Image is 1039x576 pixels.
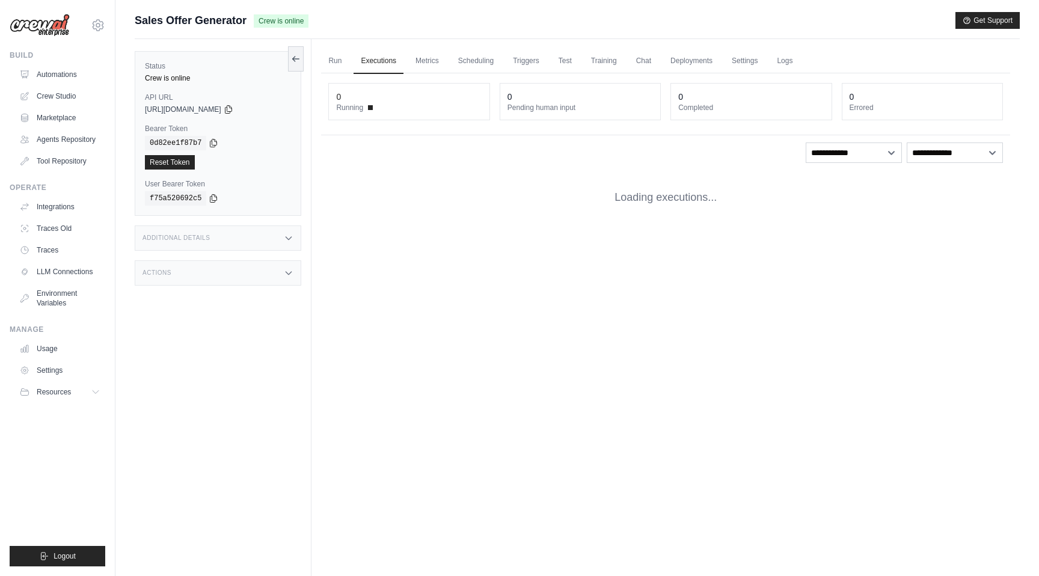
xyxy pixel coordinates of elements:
a: Traces Old [14,219,105,238]
span: [URL][DOMAIN_NAME] [145,105,221,114]
a: Reset Token [145,155,195,170]
button: Get Support [955,12,1020,29]
code: f75a520692c5 [145,191,206,206]
a: Environment Variables [14,284,105,313]
a: Training [584,49,624,74]
a: Usage [14,339,105,358]
span: Logout [54,551,76,561]
div: 0 [850,91,854,103]
h3: Additional Details [143,234,210,242]
a: Test [551,49,579,74]
dt: Pending human input [507,103,653,112]
label: Bearer Token [145,124,291,133]
span: Running [336,103,363,112]
a: Crew Studio [14,87,105,106]
a: Tool Repository [14,152,105,171]
label: API URL [145,93,291,102]
div: Manage [10,325,105,334]
dt: Completed [678,103,824,112]
a: Traces [14,241,105,260]
a: Run [321,49,349,74]
div: 0 [336,91,341,103]
button: Logout [10,546,105,566]
a: Marketplace [14,108,105,127]
a: Executions [354,49,403,74]
div: 0 [678,91,683,103]
label: Status [145,61,291,71]
a: Automations [14,65,105,84]
div: Build [10,51,105,60]
code: 0d82ee1f87b7 [145,136,206,150]
span: Sales Offer Generator [135,12,247,29]
label: User Bearer Token [145,179,291,189]
a: Logs [770,49,800,74]
div: Operate [10,183,105,192]
dt: Errored [850,103,995,112]
span: Resources [37,387,71,397]
a: Settings [14,361,105,380]
a: Settings [725,49,765,74]
a: Triggers [506,49,547,74]
a: Deployments [663,49,720,74]
button: Resources [14,382,105,402]
div: Crew is online [145,73,291,83]
a: Scheduling [451,49,501,74]
div: Loading executions... [321,170,1010,225]
h3: Actions [143,269,171,277]
a: Chat [629,49,658,74]
img: Logo [10,14,70,37]
a: Agents Repository [14,130,105,149]
span: Crew is online [254,14,308,28]
a: LLM Connections [14,262,105,281]
a: Metrics [408,49,446,74]
a: Integrations [14,197,105,216]
div: 0 [507,91,512,103]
